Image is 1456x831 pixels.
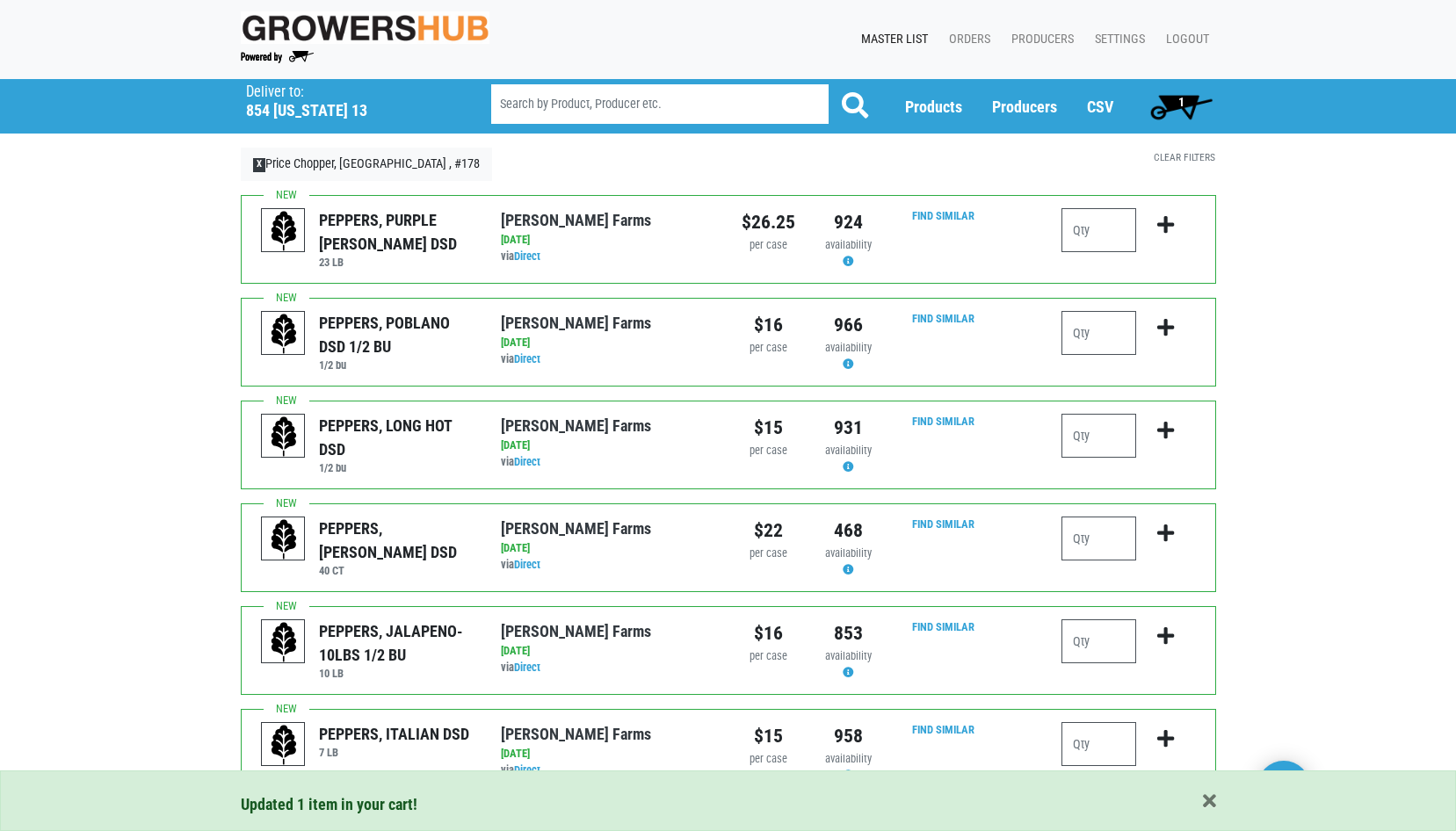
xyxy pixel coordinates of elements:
[912,312,974,325] a: Find Similar
[319,619,474,667] div: PEPPERS, JALAPENO- 10LBS 1/2 BU
[241,792,1216,816] div: Updated 1 item in your cart!
[501,454,714,471] div: via
[241,148,493,181] a: XPrice Chopper, [GEOGRAPHIC_DATA] , #178
[491,84,829,124] input: Search by Product, Producer etc.
[501,335,714,351] div: [DATE]
[514,661,540,674] a: Direct
[514,763,540,777] a: Direct
[822,208,875,236] div: 924
[742,619,795,647] div: $16
[262,415,306,459] img: placeholder-variety-43d6402dacf2d531de610a020419775a.svg
[822,517,875,545] div: 468
[912,415,974,428] a: Find Similar
[1152,23,1216,56] a: Logout
[262,723,306,767] img: placeholder-variety-43d6402dacf2d531de610a020419775a.svg
[501,351,714,368] div: via
[1081,23,1152,56] a: Settings
[319,414,474,461] div: PEPPERS, LONG HOT DSD
[262,312,306,356] img: placeholder-variety-43d6402dacf2d531de610a020419775a.svg
[501,249,714,265] div: via
[825,341,872,354] span: availability
[1061,208,1136,252] input: Qty
[246,79,460,120] span: Price Chopper, Cortland , #178 (854 NY-13, Cortland, NY 13045, USA)
[501,660,714,676] div: via
[742,311,795,339] div: $16
[1142,89,1221,124] a: 1
[1178,95,1184,109] span: 1
[912,209,974,222] a: Find Similar
[501,211,651,229] a: [PERSON_NAME] Farms
[822,722,875,750] div: 958
[262,209,306,253] img: placeholder-variety-43d6402dacf2d531de610a020419775a.svg
[319,667,474,680] h6: 10 LB
[742,546,795,562] div: per case
[319,722,469,746] div: PEPPERS, ITALIAN DSD
[1061,517,1136,560] input: Qty
[912,723,974,736] a: Find Similar
[847,23,935,56] a: Master List
[912,517,974,531] a: Find Similar
[501,540,714,557] div: [DATE]
[514,558,540,571] a: Direct
[825,444,872,457] span: availability
[822,619,875,647] div: 853
[1087,98,1113,116] a: CSV
[501,437,714,454] div: [DATE]
[319,256,474,269] h6: 23 LB
[1154,151,1215,163] a: Clear Filters
[742,414,795,442] div: $15
[319,461,474,474] h6: 1/2 bu
[501,725,651,743] a: [PERSON_NAME] Farms
[742,340,795,357] div: per case
[241,11,490,44] img: original-fc7597fdc6adbb9d0e2ae620e786d1a2.jpg
[1061,414,1136,458] input: Qty
[825,546,872,560] span: availability
[822,311,875,339] div: 966
[253,158,266,172] span: X
[742,237,795,254] div: per case
[742,443,795,459] div: per case
[742,208,795,236] div: $26.25
[246,101,446,120] h5: 854 [US_STATE] 13
[825,238,872,251] span: availability
[262,620,306,664] img: placeholder-variety-43d6402dacf2d531de610a020419775a.svg
[514,249,540,263] a: Direct
[742,751,795,768] div: per case
[905,98,962,116] a: Products
[319,208,474,256] div: PEPPERS, PURPLE [PERSON_NAME] DSD
[992,98,1057,116] a: Producers
[246,83,446,101] p: Deliver to:
[319,517,474,564] div: PEPPERS, [PERSON_NAME] DSD
[501,232,714,249] div: [DATE]
[742,648,795,665] div: per case
[262,517,306,561] img: placeholder-variety-43d6402dacf2d531de610a020419775a.svg
[501,622,651,640] a: [PERSON_NAME] Farms
[935,23,997,56] a: Orders
[1061,619,1136,663] input: Qty
[825,752,872,765] span: availability
[514,352,540,365] a: Direct
[825,649,872,662] span: availability
[912,620,974,633] a: Find Similar
[501,762,714,779] div: via
[997,23,1081,56] a: Producers
[501,643,714,660] div: [DATE]
[501,557,714,574] div: via
[1061,311,1136,355] input: Qty
[319,564,474,577] h6: 40 CT
[501,519,651,538] a: [PERSON_NAME] Farms
[742,517,795,545] div: $22
[319,746,469,759] h6: 7 LB
[742,722,795,750] div: $15
[501,746,714,762] div: [DATE]
[241,51,314,63] img: Powered by Big Wheelbarrow
[514,455,540,468] a: Direct
[319,311,474,358] div: PEPPERS, POBLANO DSD 1/2 BU
[319,358,474,372] h6: 1/2 bu
[501,314,651,332] a: [PERSON_NAME] Farms
[501,416,651,435] a: [PERSON_NAME] Farms
[1061,722,1136,766] input: Qty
